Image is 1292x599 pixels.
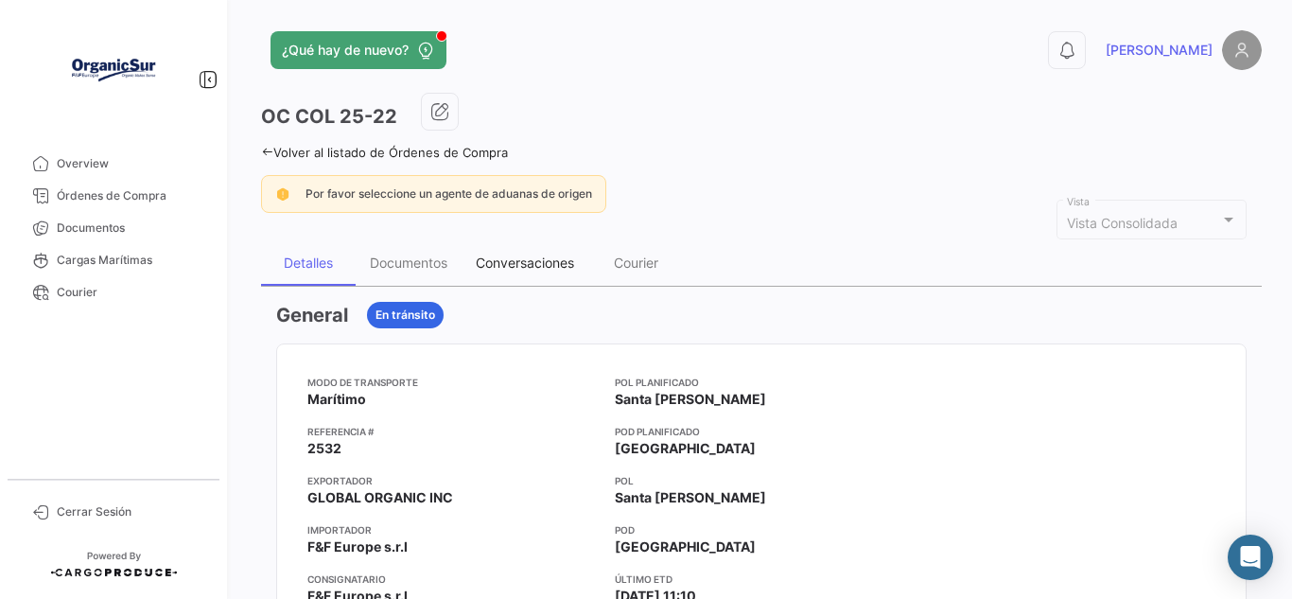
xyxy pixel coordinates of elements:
span: Por favor seleccione un agente de aduanas de origen [306,186,592,201]
span: Santa [PERSON_NAME] [615,488,766,507]
a: Documentos [15,212,212,244]
span: [GEOGRAPHIC_DATA] [615,537,756,556]
span: Órdenes de Compra [57,187,204,204]
div: Conversaciones [476,255,574,271]
div: Detalles [284,255,333,271]
span: 2532 [307,439,341,458]
app-card-info-title: Modo de Transporte [307,375,600,390]
h3: General [276,302,348,328]
span: Overview [57,155,204,172]
div: Abrir Intercom Messenger [1228,535,1273,580]
span: [GEOGRAPHIC_DATA] [615,439,756,458]
h3: OC COL 25-22 [261,103,397,130]
span: Courier [57,284,204,301]
span: Cargas Marítimas [57,252,204,269]
span: [PERSON_NAME] [1106,41,1213,60]
span: Documentos [57,220,204,237]
app-card-info-title: Exportador [307,473,600,488]
a: Cargas Marítimas [15,244,212,276]
span: ¿Qué hay de nuevo? [282,41,409,60]
app-card-info-title: POD [615,522,907,537]
a: Órdenes de Compra [15,180,212,212]
div: Documentos [370,255,447,271]
button: ¿Qué hay de nuevo? [271,31,446,69]
app-card-info-title: Importador [307,522,600,537]
span: En tránsito [375,307,435,324]
a: Courier [15,276,212,308]
span: GLOBAL ORGANIC INC [307,488,453,507]
img: placeholder-user.png [1222,30,1262,70]
a: Overview [15,148,212,180]
app-card-info-title: POL [615,473,907,488]
app-card-info-title: Último ETD [615,572,907,587]
mat-select-trigger: Vista Consolidada [1067,215,1178,231]
span: Marítimo [307,390,366,409]
app-card-info-title: POD Planificado [615,424,907,439]
span: Santa [PERSON_NAME] [615,390,766,409]
a: Volver al listado de Órdenes de Compra [261,145,508,160]
span: Cerrar Sesión [57,503,204,520]
app-card-info-title: Consignatario [307,572,600,587]
img: Logo+OrganicSur.png [66,23,161,117]
app-card-info-title: POL Planificado [615,375,907,390]
span: F&F Europe s.r.l [307,537,408,556]
app-card-info-title: Referencia # [307,424,600,439]
div: Courier [614,255,658,271]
